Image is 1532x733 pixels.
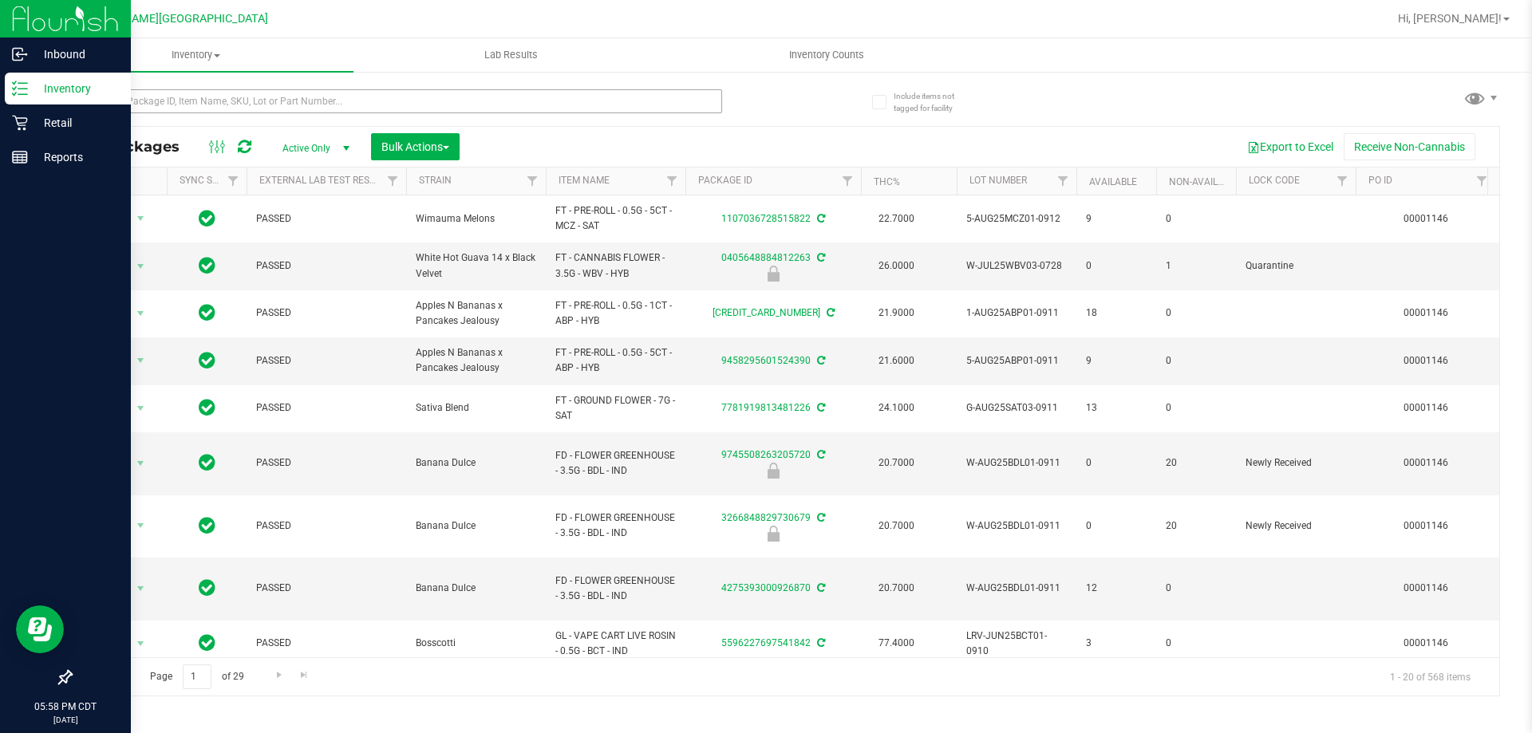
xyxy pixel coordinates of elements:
a: Available [1089,176,1137,187]
a: Filter [835,167,861,195]
span: 0 [1166,400,1226,416]
span: Banana Dulce [416,581,536,596]
span: 5-AUG25ABP01-0911 [966,353,1067,368]
span: 3 [1086,636,1147,651]
span: Banana Dulce [416,518,536,534]
span: Page of 29 [136,664,257,689]
a: Inventory [38,38,353,72]
span: 20.7000 [871,577,922,600]
span: In Sync [199,349,215,372]
inline-svg: Inbound [12,46,28,62]
a: Inventory Counts [669,38,984,72]
span: PASSED [256,211,397,227]
p: [DATE] [7,714,124,726]
span: Sync from Compliance System [815,213,825,224]
span: In Sync [199,577,215,599]
span: 21.9000 [871,301,922,325]
span: W-AUG25BDL01-0911 [966,581,1067,596]
span: Sync from Compliance System [815,512,825,523]
a: 00001146 [1404,355,1448,366]
a: Filter [519,167,546,195]
span: Apples N Bananas x Pancakes Jealousy [416,298,536,329]
span: PASSED [256,581,397,596]
span: FD - FLOWER GREENHOUSE - 3.5G - BDL - IND [555,510,676,541]
a: Strain [419,175,452,186]
span: select [131,577,151,600]
a: 5596227697541842 [721,637,811,648]
span: All Packages [83,138,195,156]
span: 20.7000 [871,514,922,538]
span: GL - VAPE CART LIVE ROSIN - 0.5G - BCT - IND [555,629,676,659]
a: 00001146 [1404,582,1448,593]
span: Banana Dulce [416,455,536,471]
span: 20 [1166,518,1226,534]
a: 00001146 [1404,520,1448,531]
span: LRV-JUN25BCT01-0910 [966,629,1067,659]
span: Bulk Actions [381,140,449,153]
p: Reports [28,148,124,167]
span: Inventory Counts [768,48,886,62]
span: PASSED [256,258,397,274]
span: Sync from Compliance System [815,449,825,460]
a: 9458295601524390 [721,355,811,366]
a: External Lab Test Result [259,175,385,186]
p: Retail [28,113,124,132]
inline-svg: Retail [12,115,28,131]
span: 0 [1166,353,1226,368]
a: Filter [1050,167,1076,195]
span: Ft [PERSON_NAME][GEOGRAPHIC_DATA] [57,12,268,26]
a: 00001146 [1404,637,1448,648]
span: FD - FLOWER GREENHOUSE - 3.5G - BDL - IND [555,573,676,604]
span: FT - PRE-ROLL - 0.5G - 1CT - ABP - HYB [555,298,676,329]
span: PASSED [256,353,397,368]
span: 0 [1166,581,1226,596]
p: Inbound [28,45,124,64]
span: select [131,349,151,372]
a: Package ID [698,175,752,186]
span: White Hot Guava 14 x Black Velvet [416,250,536,281]
span: 21.6000 [871,349,922,372]
span: 1 - 20 of 568 items [1377,664,1483,688]
span: FT - CANNABIS FLOWER - 3.5G - WBV - HYB [555,250,676,281]
a: 4275393000926870 [721,582,811,593]
span: select [131,514,151,537]
inline-svg: Reports [12,149,28,165]
button: Receive Non-Cannabis [1344,133,1475,160]
a: Go to the last page [293,664,316,686]
a: Lab Results [353,38,669,72]
span: Sync from Compliance System [815,582,825,593]
span: 0 [1086,455,1147,471]
a: Filter [220,167,247,195]
a: 1107036728515822 [721,213,811,224]
span: Inventory [38,48,353,62]
a: Filter [1329,167,1356,195]
span: Bosscotti [416,636,536,651]
span: Sync from Compliance System [824,307,835,318]
a: 9745508263205720 [721,449,811,460]
a: Filter [659,167,685,195]
button: Export to Excel [1237,133,1344,160]
span: Sync from Compliance System [815,402,825,413]
span: Include items not tagged for facility [894,90,973,114]
span: Sativa Blend [416,400,536,416]
input: 1 [183,664,211,689]
span: select [131,302,151,325]
p: Inventory [28,79,124,98]
span: Sync from Compliance System [815,637,825,648]
a: Lot Number [969,175,1027,186]
span: select [131,633,151,655]
span: G-AUG25SAT03-0911 [966,400,1067,416]
span: Sync from Compliance System [815,252,825,263]
span: 18 [1086,305,1147,321]
a: 00001146 [1404,307,1448,318]
div: Quarantine [683,266,863,282]
div: Newly Received [683,463,863,479]
span: Hi, [PERSON_NAME]! [1398,12,1502,25]
span: Apples N Bananas x Pancakes Jealousy [416,345,536,376]
span: FT - PRE-ROLL - 0.5G - 5CT - MCZ - SAT [555,203,676,234]
a: Go to the next page [267,664,290,686]
span: PASSED [256,455,397,471]
span: 12 [1086,581,1147,596]
a: Sync Status [180,175,241,186]
a: 7781919813481226 [721,402,811,413]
